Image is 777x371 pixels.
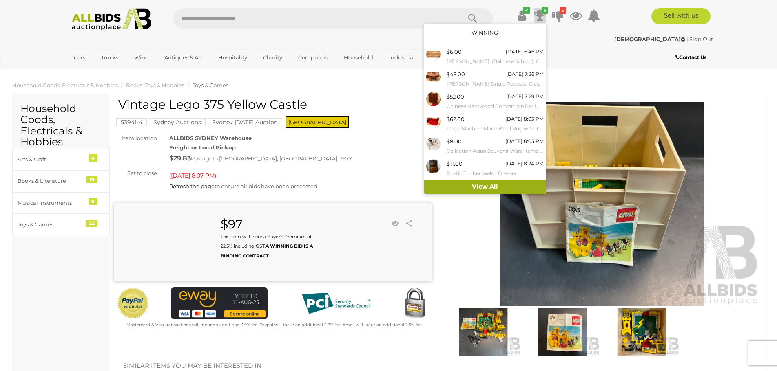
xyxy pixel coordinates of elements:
[171,172,215,179] span: [DATE] 8:07 PM
[426,159,441,173] img: 53538-115a.jpg
[424,90,546,112] a: $52.00 [DATE] 7:29 PM Chinese Hardwood Convertible Bar Unit
[169,183,317,189] span: to ensure all bids have been processed
[213,51,252,64] a: Hospitality
[447,102,544,111] small: Chinese Hardwood Convertible Bar Unit
[67,8,156,31] img: Allbids.com.au
[424,45,546,68] a: $6.00 [DATE] 6:46 PM [PERSON_NAME], (Balinese School), Garuda & the Eight Gods, Coloured Ink on C...
[505,159,544,168] div: [DATE] 8:24 PM
[171,287,268,319] img: eWAY Payment Gateway
[18,220,85,229] div: Toys & Games
[424,135,546,157] a: $8.00 [DATE] 8:05 PM Collection Asian Souvenir Ware Items Including Brass Miniature Display Weapo...
[424,157,546,180] a: $11.00 [DATE] 8:24 PM Rustic Timber Welsh Dresser
[444,102,761,306] img: Vintage Lego 375 Yellow Castle
[447,124,544,133] small: Large Machine Made Wool Rug with Textured Chinese Good Fortune Symbol to Center
[193,82,228,88] a: Toys & Games
[424,112,546,135] a: $62.00 [DATE] 8:03 PM Large Machine Made Wool Rug with Textured Chinese Good Fortune Symbol to Ce...
[123,362,752,369] h2: Similar items you may be interested in
[505,114,544,123] div: [DATE] 8:03 PM
[125,322,423,327] small: Mastercard & Visa transactions will incur an additional 1.9% fee. Paypal will incur an additional...
[426,47,441,61] img: 53914-45a.jpg
[560,7,566,14] i: 5
[426,92,441,106] img: 53538-60a.jpg
[424,68,546,90] a: $45.00 [DATE] 7:26 PM [PERSON_NAME] Single Pedestal Glass Topped Rent/Drum Table
[389,217,401,230] li: Watch this item
[116,118,147,126] mark: 53941-4
[604,308,679,356] img: Vintage Lego 375 Yellow Castle
[447,47,462,57] div: $6.00
[424,180,546,194] a: View All
[169,153,432,165] div: Postage
[18,198,85,208] div: Musical Instruments
[12,214,110,235] a: Toys & Games 22
[552,8,564,23] a: 5
[89,154,97,162] div: 4
[452,8,493,29] button: Search
[18,155,85,164] div: Arts & Craft
[447,147,544,156] small: Collection Asian Souvenir Ware Items Including Brass Miniature Display Weapon Set and More
[12,192,110,214] a: Musical Instruments 9
[675,54,706,60] b: Contact Us
[169,172,216,179] span: ( )
[447,79,544,88] small: [PERSON_NAME] Single Pedestal Glass Topped Rent/Drum Table
[472,29,498,36] a: Winning
[108,134,163,143] div: Item location
[523,7,530,14] i: ✔
[149,119,206,125] a: Sydney Auctions
[286,116,349,128] span: [GEOGRAPHIC_DATA]
[12,149,110,170] a: Arts & Craft 4
[651,8,711,24] a: Sell with us
[108,169,163,178] div: Set to close
[426,137,441,151] img: 53913-119a.jpg
[614,36,686,42] a: [DEMOGRAPHIC_DATA]
[20,103,102,148] h2: Household Goods, Electricals & Hobbies
[675,53,708,62] a: Contact Us
[426,70,441,84] img: 53538-57a.jpg
[542,7,548,14] i: 6
[213,155,352,162] span: to [GEOGRAPHIC_DATA], [GEOGRAPHIC_DATA], 2577
[169,154,191,162] strong: $29.83
[506,47,544,56] div: [DATE] 6:46 PM
[89,198,97,205] div: 9
[208,119,282,125] a: Sydney [DATE] Auction
[129,51,154,64] a: Wine
[96,51,124,64] a: Trucks
[339,51,379,64] a: Household
[384,51,420,64] a: Industrial
[69,51,91,64] a: Cars
[86,220,97,227] div: 22
[446,308,521,356] img: Vintage Lego 375 Yellow Castle
[18,176,85,186] div: Books & Literature
[116,119,147,125] a: 53941-4
[506,92,544,101] div: [DATE] 7:29 PM
[69,64,137,78] a: [GEOGRAPHIC_DATA]
[398,287,431,320] img: Secured by Rapid SSL
[295,287,377,320] img: PCI DSS compliant
[169,144,236,151] strong: Freight or Local Pickup
[258,51,288,64] a: Charity
[447,169,544,178] small: Rustic Timber Welsh Dresser
[506,70,544,79] div: [DATE] 7:26 PM
[86,176,97,183] div: 19
[169,135,252,141] strong: ALLBIDS SYDNEY Warehouse
[534,8,546,23] a: 6
[12,170,110,192] a: Books & Literature 19
[126,82,184,88] a: Books, Toys & Hobbies
[12,82,118,88] a: Household Goods, Electricals & Hobbies
[447,137,462,146] div: $8.00
[447,70,465,79] div: $45.00
[221,234,313,259] small: This Item will incur a Buyer's Premium of 22.5% including GST.
[689,36,713,42] a: Sign Out
[426,114,441,129] img: 53913-66a.jpg
[149,118,206,126] mark: Sydney Auctions
[447,92,464,101] div: $52.00
[118,98,429,111] h1: Vintage Lego 375 Yellow Castle
[505,137,544,146] div: [DATE] 8:05 PM
[159,51,208,64] a: Antiques & Art
[447,114,465,124] div: $62.00
[293,51,333,64] a: Computers
[614,36,685,42] strong: [DEMOGRAPHIC_DATA]
[221,217,243,232] strong: $97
